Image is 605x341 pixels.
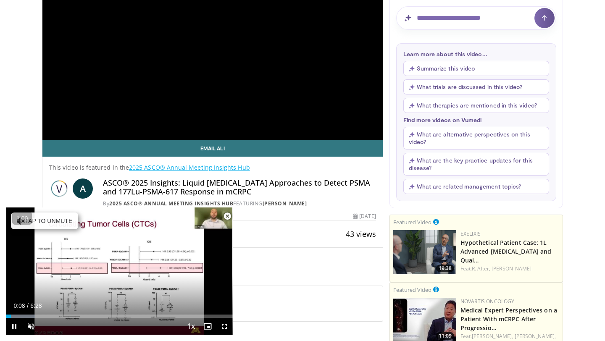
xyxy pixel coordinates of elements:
[515,333,556,340] a: [PERSON_NAME],
[27,302,29,309] span: /
[403,116,549,123] p: Find more videos on Vumedi
[49,178,69,199] img: 2025 ASCO® Annual Meeting Insights Hub
[216,318,233,335] button: Fullscreen
[103,178,376,197] h4: ASCO® 2025 Insights: Liquid [MEDICAL_DATA] Approaches to Detect PSMA and 177Lu-PSMA-617 Response ...
[13,302,25,309] span: 0:08
[403,98,549,113] button: What therapies are mentioned in this video?
[30,302,42,309] span: 6:28
[460,239,552,264] a: Hypothetical Patient Case: 1L Advanced [MEDICAL_DATA] and Qual…
[393,230,456,274] a: 19:38
[73,178,93,199] a: A
[346,229,376,239] span: 43 views
[460,298,515,305] a: Novartis Oncology
[353,212,376,220] div: [DATE]
[393,230,456,274] img: 7f860e55-decd-49ee-8c5f-da08edcb9540.png.150x105_q85_crop-smart_upscale.png
[42,140,383,157] a: Email Ali
[6,318,23,335] button: Pause
[403,153,549,176] button: What are the key practice updates for this disease?
[109,200,233,207] a: 2025 ASCO® Annual Meeting Insights Hub
[393,218,431,226] small: Featured Video
[403,179,549,194] button: What are related management topics?
[436,265,454,272] span: 19:38
[182,318,199,335] button: Playback Rate
[460,265,559,273] div: Feat.
[460,306,557,332] a: Medical Expert Perspectives on a Patient With mCRPC After Progressio…
[460,230,481,237] a: Exelixis
[472,265,490,272] a: R. Alter,
[103,200,376,207] div: By FEATURING
[403,127,549,150] button: What are alternative perspectives on this video?
[23,318,39,335] button: Unmute
[403,61,549,76] button: Summarize this video
[129,163,250,171] a: 2025 ASCO® Annual Meeting Insights Hub
[403,79,549,94] button: What trials are discussed in this video?
[403,50,549,58] p: Learn more about this video...
[219,207,236,225] button: Close
[199,318,216,335] button: Enable picture-in-picture mode
[393,286,431,294] small: Featured Video
[472,333,513,340] a: [PERSON_NAME],
[396,6,556,30] input: Question for AI
[49,163,376,172] p: This video is featured in the
[492,265,531,272] a: [PERSON_NAME]
[436,332,454,340] span: 11:09
[263,200,307,207] a: [PERSON_NAME]
[11,212,78,229] button: Tap to unmute
[6,207,233,335] video-js: Video Player
[6,315,233,318] div: Progress Bar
